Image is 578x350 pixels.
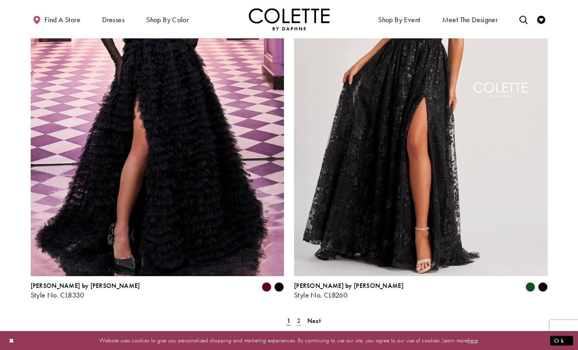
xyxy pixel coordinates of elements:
a: Find a store [31,8,82,30]
span: Shop by color [144,8,191,30]
a: Visit Home Page [249,8,330,30]
span: Shop by color [146,16,189,24]
span: 2 [297,316,301,325]
span: Find a store [44,16,80,24]
div: Colette by Daphne Style No. CL8260 [294,282,404,299]
div: Colette by Daphne Style No. CL8330 [31,282,140,299]
span: Dresses [100,8,126,30]
a: Check Wishlist [535,8,547,30]
a: here [468,336,478,344]
img: Colette by Daphne [249,8,330,30]
a: Meet the designer [440,8,500,30]
a: Toggle search [517,8,530,30]
a: Next Page [305,315,323,327]
button: Close Dialog [5,333,19,348]
span: Next [307,316,321,325]
span: [PERSON_NAME] by [PERSON_NAME] [31,281,140,290]
p: Website uses cookies to give you personalized shopping and marketing experiences. By continuing t... [58,335,520,346]
i: Black [274,282,284,292]
i: Black [538,282,548,292]
span: Shop By Event [378,16,420,24]
span: Dresses [102,16,124,24]
span: Shop By Event [376,8,422,30]
i: Evergreen [525,282,535,292]
i: Bordeaux [262,282,271,292]
span: [PERSON_NAME] by [PERSON_NAME] [294,281,404,290]
span: Meet the designer [442,16,498,24]
span: 1 [287,316,290,325]
span: Style No. CL8260 [294,290,347,300]
span: Current Page [284,315,293,327]
a: Page 2 [294,315,303,327]
button: Submit Dialog [550,335,573,346]
span: Style No. CL8330 [31,290,84,300]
